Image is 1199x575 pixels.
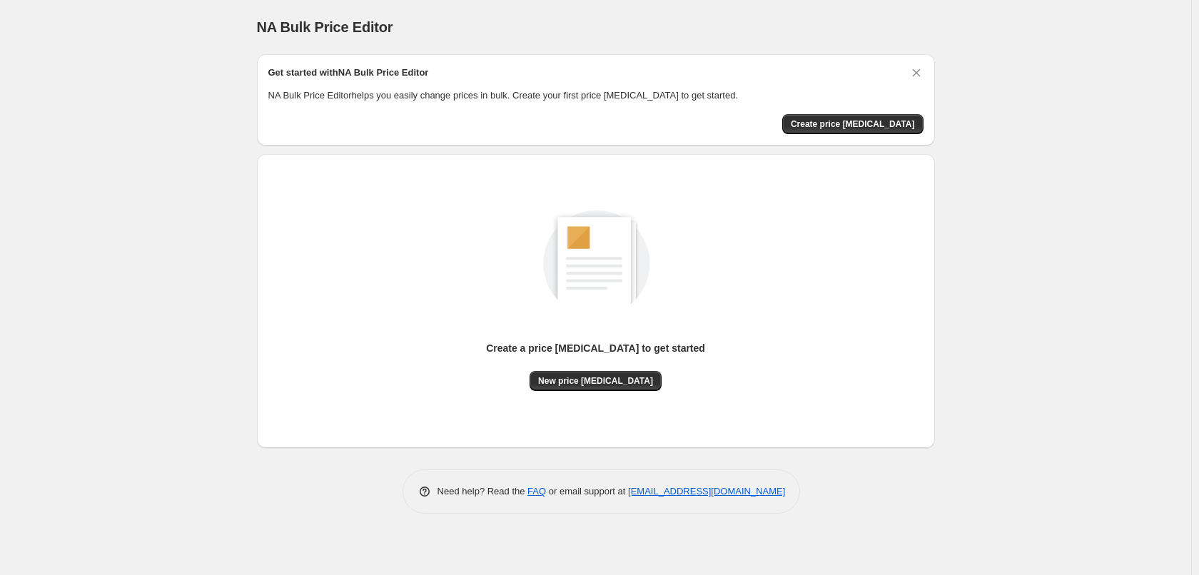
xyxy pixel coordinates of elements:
button: Create price change job [782,114,924,134]
p: Create a price [MEDICAL_DATA] to get started [486,341,705,355]
span: NA Bulk Price Editor [257,19,393,35]
a: FAQ [527,486,546,497]
p: NA Bulk Price Editor helps you easily change prices in bulk. Create your first price [MEDICAL_DAT... [268,88,924,103]
button: Dismiss card [909,66,924,80]
h2: Get started with NA Bulk Price Editor [268,66,429,80]
a: [EMAIL_ADDRESS][DOMAIN_NAME] [628,486,785,497]
button: New price [MEDICAL_DATA] [530,371,662,391]
span: or email support at [546,486,628,497]
span: New price [MEDICAL_DATA] [538,375,653,387]
span: Need help? Read the [437,486,528,497]
span: Create price [MEDICAL_DATA] [791,118,915,130]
